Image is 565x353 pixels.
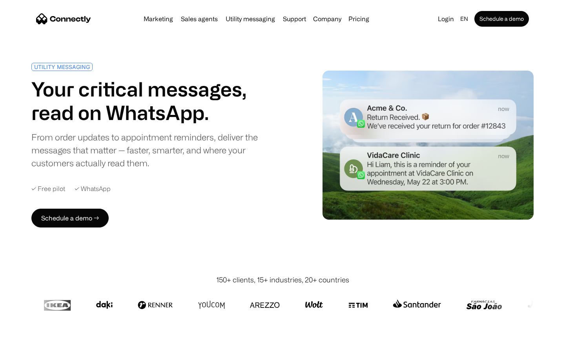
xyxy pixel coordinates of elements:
ul: Language list [16,339,47,350]
h1: Your critical messages, read on WhatsApp. [31,77,279,124]
a: Login [435,13,457,24]
a: Pricing [345,16,372,22]
div: Company [313,13,341,24]
div: UTILITY MESSAGING [34,64,90,70]
div: From order updates to appointment reminders, deliver the messages that matter — faster, smarter, ... [31,131,279,169]
a: Schedule a demo [474,11,529,27]
div: ✓ Free pilot [31,185,65,193]
div: en [460,13,468,24]
a: Support [280,16,309,22]
aside: Language selected: English [8,338,47,350]
a: Utility messaging [222,16,278,22]
div: ✓ WhatsApp [75,185,111,193]
a: Sales agents [178,16,221,22]
div: 150+ clients, 15+ industries, 20+ countries [216,275,349,285]
a: Schedule a demo → [31,209,109,227]
a: Marketing [140,16,176,22]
